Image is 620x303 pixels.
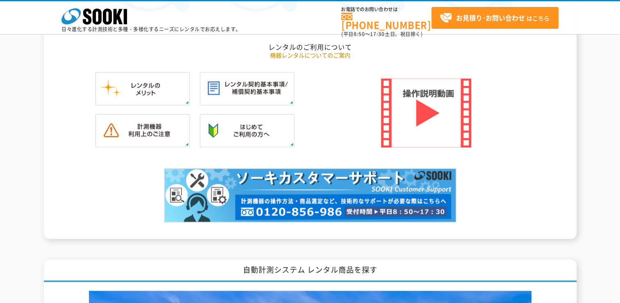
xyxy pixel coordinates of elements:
[200,139,295,147] a: はじめてご利用の方へ
[70,43,550,51] h2: レンタルのご利用について
[341,7,432,12] span: お電話でのお問い合わせは
[200,114,295,147] img: はじめてご利用の方へ
[381,78,471,147] img: SOOKI 操作説明動画
[432,7,559,29] a: お見積り･お問い合わせはこちら
[354,30,365,38] span: 8:50
[200,72,295,106] img: レンタル契約基本事項／補償契約基本事項
[200,97,295,105] a: レンタル契約基本事項／補償契約基本事項
[440,12,550,24] span: はこちら
[341,30,422,38] span: (平日 ～ 土日、祝日除く)
[95,114,190,147] img: 計測機器ご利用上のご注意
[95,139,190,147] a: 計測機器ご利用上のご注意
[164,168,456,223] img: カスタマーサポート
[95,72,190,106] img: レンタルのメリット
[341,13,432,30] a: [PHONE_NUMBER]
[44,259,577,282] h1: 自動計測システム レンタル商品を探す
[370,30,385,38] span: 17:30
[95,97,190,105] a: レンタルのメリット
[456,13,525,23] strong: お見積り･お問い合わせ
[70,51,550,60] p: 機器レンタルについてのご案内
[61,27,241,32] p: 日々進化する計測技術と多種・多様化するニーズにレンタルでお応えします。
